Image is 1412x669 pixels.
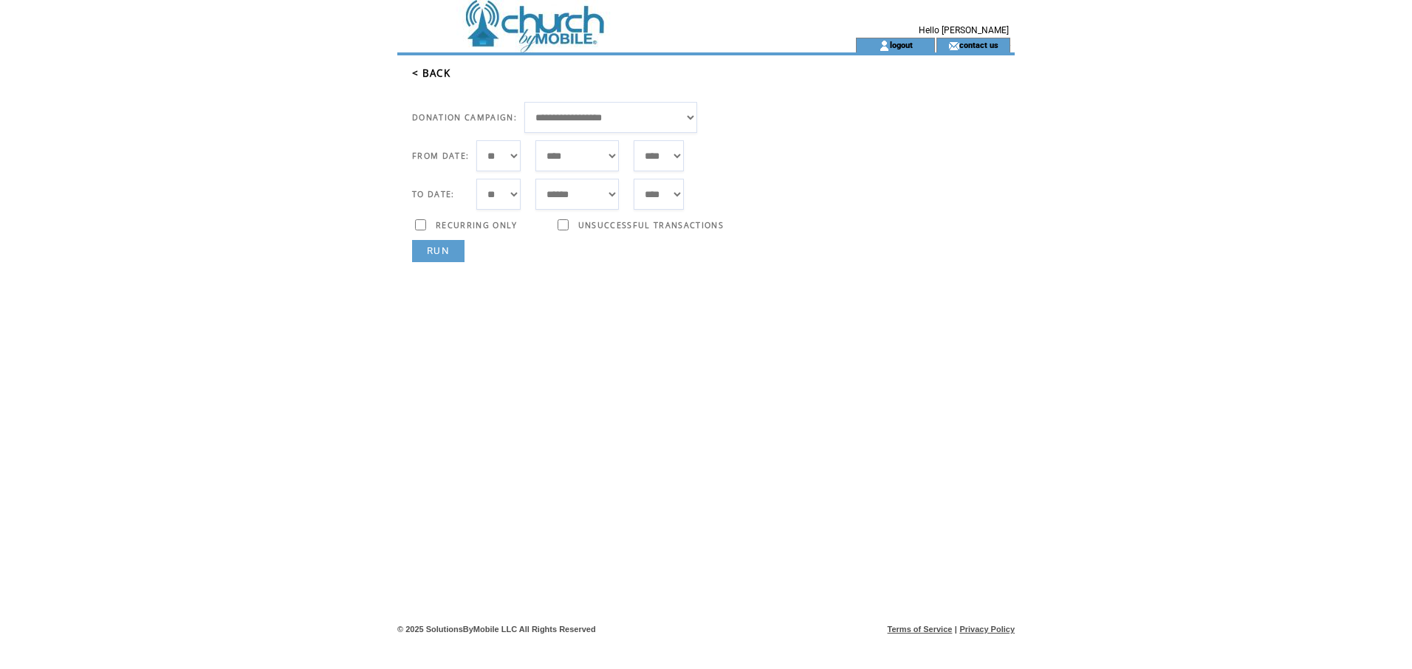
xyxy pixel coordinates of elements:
[412,151,469,161] span: FROM DATE:
[959,625,1015,634] a: Privacy Policy
[888,625,953,634] a: Terms of Service
[397,625,596,634] span: © 2025 SolutionsByMobile LLC All Rights Reserved
[436,220,518,230] span: RECURRING ONLY
[959,40,998,49] a: contact us
[890,40,913,49] a: logout
[412,240,465,262] a: RUN
[412,189,455,199] span: TO DATE:
[578,220,724,230] span: UNSUCCESSFUL TRANSACTIONS
[412,112,517,123] span: DONATION CAMPAIGN:
[879,40,890,52] img: account_icon.gif
[955,625,957,634] span: |
[919,25,1009,35] span: Hello [PERSON_NAME]
[412,66,450,80] a: < BACK
[948,40,959,52] img: contact_us_icon.gif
